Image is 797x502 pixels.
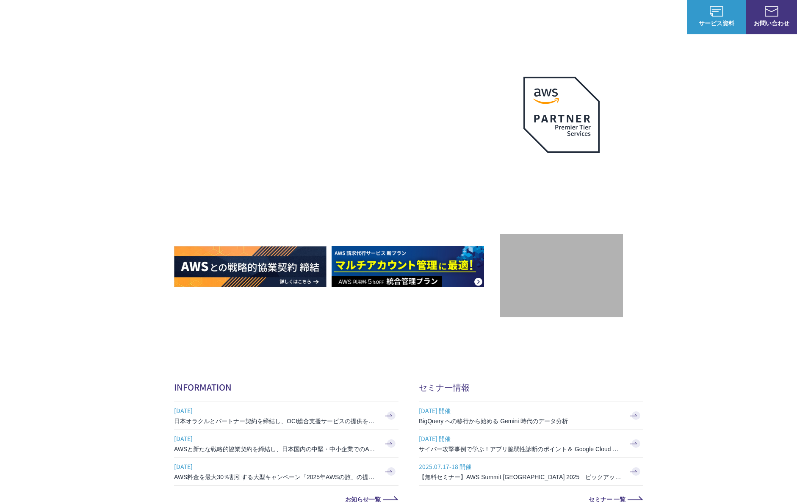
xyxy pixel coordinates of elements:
[419,473,622,481] h3: 【無料セミナー】AWS Summit [GEOGRAPHIC_DATA] 2025 ピックアップセッション
[419,402,643,430] a: [DATE] 開催 BigQuery への移行から始める Gemini 時代のデータ分析
[174,460,377,473] span: [DATE]
[174,381,398,393] h2: INFORMATION
[523,77,600,153] img: AWSプレミアティアサービスパートナー
[606,13,638,22] p: ナレッジ
[513,163,610,196] p: 最上位プレミアティア サービスパートナー
[419,496,643,502] a: セミナー 一覧
[174,417,377,425] h3: 日本オラクルとパートナー契約を締結し、OCI総合支援サービスの提供を開始
[419,430,643,458] a: [DATE] 開催 サイバー攻撃事例で学ぶ！アプリ脆弱性診断のポイント＆ Google Cloud セキュリティ対策
[765,6,778,17] img: お問い合わせ
[517,247,606,309] img: 契約件数
[174,404,377,417] span: [DATE]
[687,19,746,28] span: サービス資料
[174,402,398,430] a: [DATE] 日本オラクルとパートナー契約を締結し、OCI総合支援サービスの提供を開始
[431,13,463,22] p: サービス
[174,445,377,453] h3: AWSと新たな戦略的協業契約を締結し、日本国内の中堅・中小企業でのAWS活用を加速
[174,432,377,445] span: [DATE]
[710,6,723,17] img: AWS総合支援サービス C-Chorus サービス資料
[552,163,571,175] em: AWS
[174,473,377,481] h3: AWS料金を最大30％割引する大型キャンペーン「2025年AWSの旅」の提供を開始
[174,458,398,485] a: [DATE] AWS料金を最大30％割引する大型キャンペーン「2025年AWSの旅」の提供を開始
[174,94,500,131] p: AWSの導入からコスト削減、 構成・運用の最適化からデータ活用まで 規模や業種業態を問わない マネージドサービスで
[419,381,643,393] h2: セミナー情報
[746,19,797,28] span: お問い合わせ
[565,13,589,22] a: 導入事例
[174,139,500,221] h1: AWS ジャーニーの 成功を実現
[174,430,398,458] a: [DATE] AWSと新たな戦略的協業契約を締結し、日本国内の中堅・中小企業でのAWS活用を加速
[419,417,622,425] h3: BigQuery への移行から始める Gemini 時代のデータ分析
[419,460,622,473] span: 2025.07.17-18 開催
[419,458,643,485] a: 2025.07.17-18 開催 【無料セミナー】AWS Summit [GEOGRAPHIC_DATA] 2025 ピックアップセッション
[655,13,678,22] a: ログイン
[419,445,622,453] h3: サイバー攻撃事例で学ぶ！アプリ脆弱性診断のポイント＆ Google Cloud セキュリティ対策
[419,404,622,417] span: [DATE] 開催
[419,432,622,445] span: [DATE] 開催
[394,13,414,22] p: 強み
[13,7,159,27] a: AWS総合支援サービス C-Chorus NHN テコラスAWS総合支援サービス
[97,8,159,26] span: NHN テコラス AWS総合支援サービス
[174,246,327,287] img: AWSとの戦略的協業契約 締結
[480,13,548,22] p: 業種別ソリューション
[332,246,484,287] img: AWS請求代行サービス 統合管理プラン
[174,496,398,502] a: お知らせ一覧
